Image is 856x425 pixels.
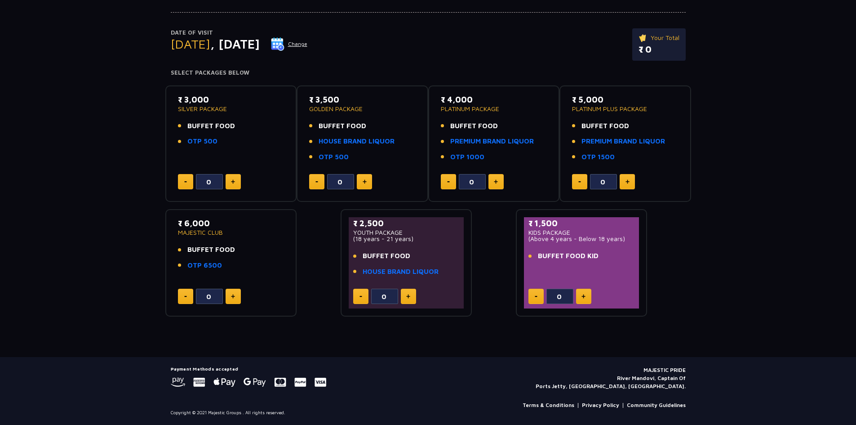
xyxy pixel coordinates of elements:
[538,251,599,261] span: BUFFET FOOD KID
[528,229,635,236] p: KIDS PACKAGE
[184,296,187,297] img: minus
[581,152,615,162] a: OTP 1500
[231,294,235,299] img: plus
[178,217,284,229] p: ₹ 6,000
[447,181,450,183] img: minus
[359,296,362,297] img: minus
[572,94,679,106] p: ₹ 5,000
[572,106,679,112] p: PLATINUM PLUS PACKAGE
[581,136,665,147] a: PREMIUM BRAND LIQUOR
[582,401,619,409] a: Privacy Policy
[171,28,308,37] p: Date of Visit
[581,294,585,299] img: plus
[627,401,686,409] a: Community Guidelines
[231,179,235,184] img: plus
[187,245,235,255] span: BUFFET FOOD
[406,294,410,299] img: plus
[184,181,187,183] img: minus
[309,106,416,112] p: GOLDEN PACKAGE
[441,94,547,106] p: ₹ 4,000
[178,94,284,106] p: ₹ 3,000
[319,152,349,162] a: OTP 500
[363,267,439,277] a: HOUSE BRAND LIQUOR
[187,136,217,147] a: OTP 500
[581,121,629,131] span: BUFFET FOOD
[639,43,679,56] p: ₹ 0
[171,409,285,416] p: Copyright © 2021 Majestic Groups . All rights reserved.
[363,179,367,184] img: plus
[536,366,686,390] p: MAJESTIC PRIDE River Mandovi, Captain Of Ports Jetty, [GEOGRAPHIC_DATA], [GEOGRAPHIC_DATA].
[639,33,648,43] img: ticket
[528,217,635,229] p: ₹ 1,500
[353,236,460,242] p: (18 years - 21 years)
[319,121,366,131] span: BUFFET FOOD
[271,37,308,51] button: Change
[309,94,416,106] p: ₹ 3,500
[535,296,537,297] img: minus
[187,260,222,271] a: OTP 6500
[441,106,547,112] p: PLATINUM PACKAGE
[178,106,284,112] p: SILVER PACKAGE
[450,152,484,162] a: OTP 1000
[178,229,284,236] p: MAJESTIC CLUB
[353,217,460,229] p: ₹ 2,500
[171,36,210,51] span: [DATE]
[450,136,534,147] a: PREMIUM BRAND LIQUOR
[171,69,686,76] h4: Select Packages Below
[171,366,326,371] h5: Payment Methods accepted
[319,136,395,147] a: HOUSE BRAND LIQUOR
[187,121,235,131] span: BUFFET FOOD
[210,36,260,51] span: , [DATE]
[639,33,679,43] p: Your Total
[353,229,460,236] p: YOUTH PACKAGE
[578,181,581,183] img: minus
[315,181,318,183] img: minus
[363,251,410,261] span: BUFFET FOOD
[625,179,630,184] img: plus
[528,236,635,242] p: (Above 4 years - Below 18 years)
[523,401,574,409] a: Terms & Conditions
[450,121,498,131] span: BUFFET FOOD
[494,179,498,184] img: plus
